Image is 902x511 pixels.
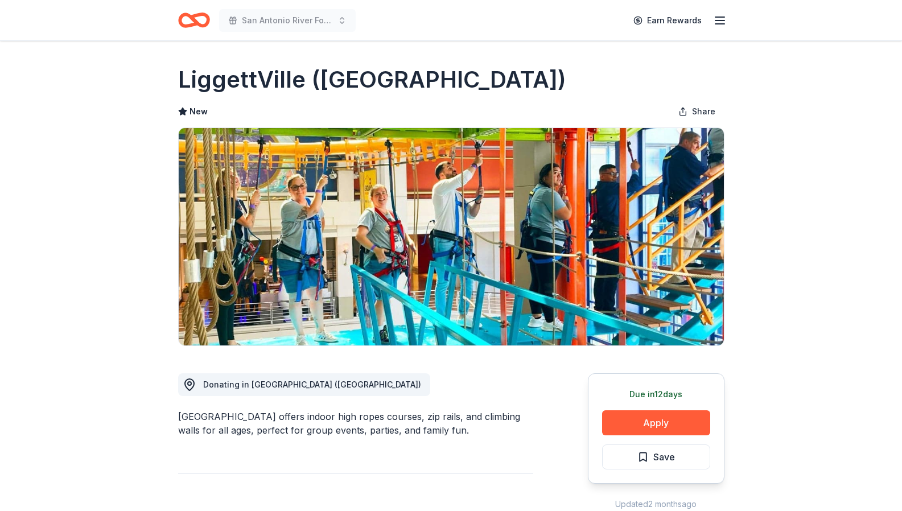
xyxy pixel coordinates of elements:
[203,380,421,389] span: Donating in [GEOGRAPHIC_DATA] ([GEOGRAPHIC_DATA])
[190,105,208,118] span: New
[179,128,724,345] img: Image for LiggettVille (San Antonio)
[602,388,710,401] div: Due in 12 days
[602,410,710,435] button: Apply
[653,450,675,464] span: Save
[219,9,356,32] button: San Antonio River Foundation Legacy Luncheon
[669,100,724,123] button: Share
[627,10,709,31] a: Earn Rewards
[588,497,724,511] div: Updated 2 months ago
[602,444,710,469] button: Save
[178,7,210,34] a: Home
[178,64,566,96] h1: LiggettVille ([GEOGRAPHIC_DATA])
[178,410,533,437] div: [GEOGRAPHIC_DATA] offers indoor high ropes courses, zip rails, and climbing walls for all ages, p...
[692,105,715,118] span: Share
[242,14,333,27] span: San Antonio River Foundation Legacy Luncheon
